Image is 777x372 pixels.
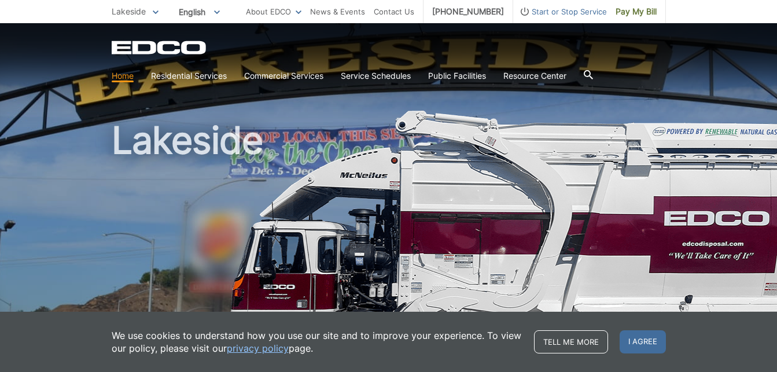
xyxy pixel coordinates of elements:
a: Service Schedules [341,70,411,82]
a: Residential Services [151,70,227,82]
span: Pay My Bill [616,5,657,18]
p: We use cookies to understand how you use our site and to improve your experience. To view our pol... [112,329,522,355]
a: Public Facilities [428,70,486,82]
a: News & Events [310,5,365,18]
a: Commercial Services [244,70,323,82]
a: privacy policy [227,342,289,355]
a: Resource Center [503,70,566,82]
a: Tell me more [534,330,608,353]
a: About EDCO [246,5,301,18]
span: I agree [620,330,666,353]
a: Home [112,70,134,82]
span: English [170,2,229,21]
a: Contact Us [374,5,414,18]
a: EDCD logo. Return to the homepage. [112,41,208,54]
span: Lakeside [112,6,146,16]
